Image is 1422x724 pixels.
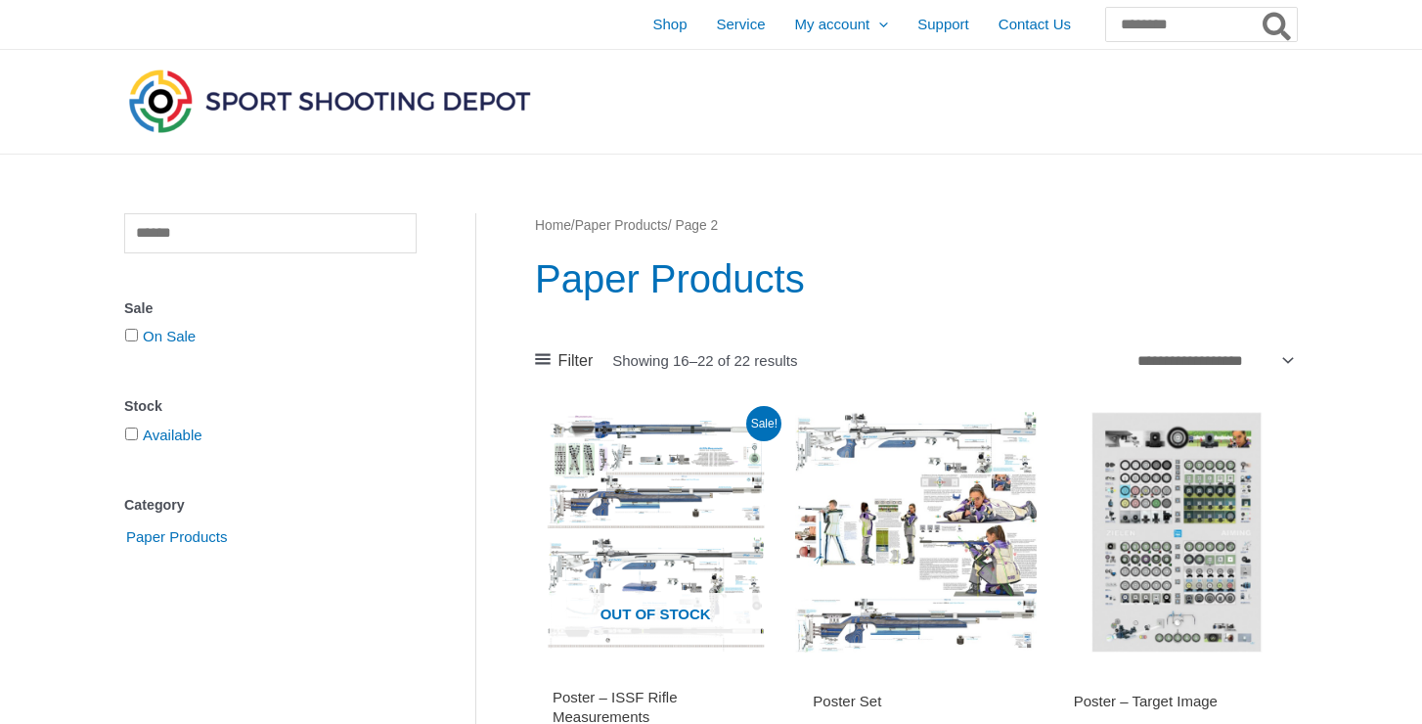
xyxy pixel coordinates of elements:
[124,527,229,544] a: Paper Products
[746,406,781,441] span: Sale!
[124,392,417,421] div: Stock
[1074,692,1279,711] h2: Poster – Target Image
[1056,412,1297,653] img: Poster - Target Image
[125,329,138,341] input: On Sale
[535,412,776,653] a: Out of stock
[535,218,571,233] a: Home
[535,412,776,653] img: Poster - ISSF Rifle Measurements
[550,593,761,638] span: Out of stock
[535,251,1297,306] h1: Paper Products
[124,520,229,554] span: Paper Products
[143,328,196,344] a: On Sale
[535,213,1297,239] nav: Breadcrumb
[612,353,797,368] p: Showing 16–22 of 22 results
[125,428,138,440] input: Available
[813,692,1018,718] a: Poster Set
[558,346,594,376] span: Filter
[1130,345,1297,375] select: Shop order
[813,664,1018,688] iframe: Customer reviews powered by Trustpilot
[143,427,202,443] a: Available
[1074,692,1279,718] a: Poster – Target Image
[575,218,668,233] a: Paper Products
[795,412,1036,653] img: Poster Set
[124,294,417,323] div: Sale
[124,65,535,137] img: Sport Shooting Depot
[813,692,1018,711] h2: Poster Set
[553,664,758,688] iframe: Customer reviews powered by Trustpilot
[535,346,593,376] a: Filter
[1259,8,1297,41] button: Search
[124,491,417,520] div: Category
[1074,664,1279,688] iframe: Customer reviews powered by Trustpilot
